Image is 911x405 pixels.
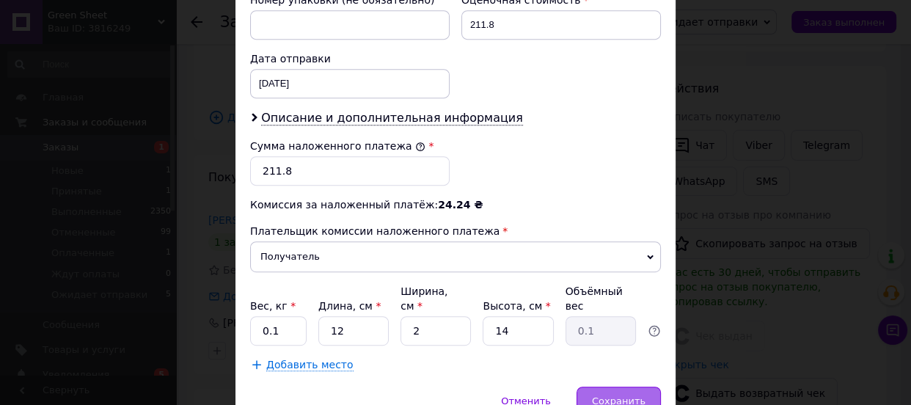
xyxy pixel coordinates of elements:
span: 24.24 ₴ [438,199,483,211]
span: Добавить место [266,359,354,371]
span: Получатель [250,241,661,272]
div: Дата отправки [250,51,450,66]
div: Объёмный вес [566,284,636,313]
label: Высота, см [483,300,550,312]
span: Описание и дополнительная информация [261,111,523,125]
span: Плательщик комиссии наложенного платежа [250,225,500,237]
div: Комиссия за наложенный платёж: [250,197,661,212]
label: Сумма наложенного платежа [250,140,425,152]
label: Длина, см [318,300,381,312]
label: Ширина, см [400,285,447,312]
label: Вес, кг [250,300,296,312]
